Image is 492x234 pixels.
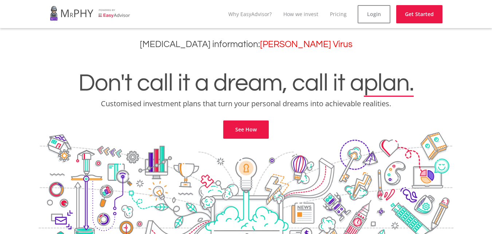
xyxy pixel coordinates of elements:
[223,120,269,139] a: See How
[330,11,347,18] a: Pricing
[260,40,353,49] a: [PERSON_NAME] Virus
[5,39,487,50] h3: [MEDICAL_DATA] information:
[5,71,487,96] h1: Don't call it a dream, call it a
[228,11,272,18] a: Why EasyAdvisor?
[364,71,414,96] span: plan.
[5,99,487,109] p: Customised investment plans that turn your personal dreams into achievable realities.
[283,11,318,18] a: How we invest
[396,5,442,23] a: Get Started
[358,5,390,23] a: Login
